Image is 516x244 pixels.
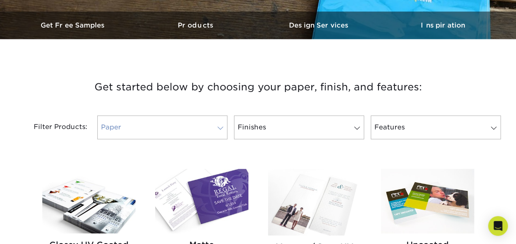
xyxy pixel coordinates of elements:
[371,115,501,139] a: Features
[258,21,381,29] h3: Design Services
[12,12,135,39] a: Get Free Samples
[381,12,505,39] a: Inspiration
[135,21,258,29] h3: Products
[268,169,361,235] img: Matte w/ Spot UV Postcards
[2,219,70,241] iframe: Google Customer Reviews
[258,12,381,39] a: Design Services
[381,21,505,29] h3: Inspiration
[155,169,248,233] img: Matte Postcards
[12,115,94,139] div: Filter Products:
[135,12,258,39] a: Products
[18,69,498,106] h3: Get started below by choosing your paper, finish, and features:
[42,169,135,233] img: Glossy UV Coated Postcards
[97,115,227,139] a: Paper
[381,169,474,233] img: Uncoated Postcards
[12,21,135,29] h3: Get Free Samples
[234,115,364,139] a: Finishes
[488,216,508,236] div: Open Intercom Messenger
